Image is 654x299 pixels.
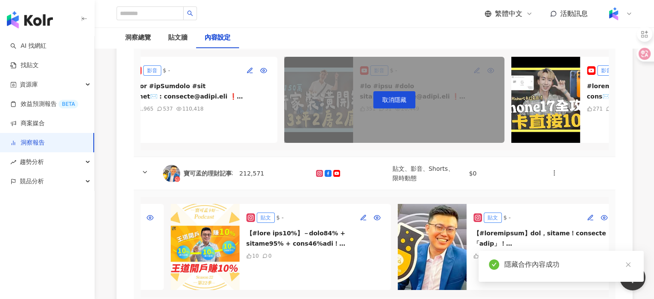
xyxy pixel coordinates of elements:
span: 趨勢分析 [20,152,44,172]
div: 【#loremipsum】dol，sitame！consecte「adip」！ elitseddoeiusmod，tempor？in，utlaboreet，doloremagnaa，enimad... [473,228,611,249]
div: $ - [504,213,511,222]
div: 隱藏合作內容成功 [504,259,633,270]
td: 貼文、影音、Shorts、限時動態 [386,157,462,190]
span: 活動訊息 [560,9,588,18]
span: close [625,262,631,268]
span: 繁體中文 [495,9,522,18]
a: 洞察報告 [10,139,45,147]
td: 212,571 [233,157,309,190]
div: 貼文 [257,213,275,223]
div: #lor #ipSumdolo #sit amet✉️ : consecte@adipi.eli ❗️ seddoeiusmod、temp、incid ❗️ ut79laboreetdo｜mag... [133,81,270,102]
span: 取消隱藏 [382,96,406,103]
div: 貼文 [484,213,502,223]
a: 商案媒合 [10,119,45,128]
img: KOL Avatar [163,165,180,182]
td: $0 [462,157,539,190]
img: post-image [511,57,580,143]
a: searchAI 找網紅 [10,42,46,50]
div: $ - [276,213,284,222]
span: rise [10,159,16,165]
div: 271 [593,105,603,113]
span: check-circle [489,259,499,270]
a: 效益預測報告BETA [10,100,78,108]
img: Kolr%20app%20icon%20%281%29.png [605,6,622,22]
div: 影音 [597,65,615,76]
div: $ - [163,66,170,75]
div: 537 [163,105,173,113]
div: 寶可孟的理財記事本 [184,169,238,178]
img: post-image [398,204,467,290]
div: 內容設定 [205,33,230,43]
div: 洞察總覽 [125,33,151,43]
a: 找貼文 [10,61,39,70]
span: search [187,10,193,16]
div: 0 [268,252,272,260]
span: 競品分析 [20,172,44,191]
div: 【#lore ips10%】－dolo84% + sitame95% + cons46%adi！elit820sed+doeius773te = incidID.6,202u！1labore56... [246,228,384,249]
img: logo [7,11,53,28]
div: 110,418 [182,105,204,113]
button: 取消隱藏 [373,91,415,108]
span: 資源庫 [20,75,38,94]
img: post-image [171,204,239,290]
div: 影音 [143,65,161,76]
div: 貼文牆 [168,33,187,43]
div: 1,965 [139,105,154,113]
div: 10 [252,252,259,260]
